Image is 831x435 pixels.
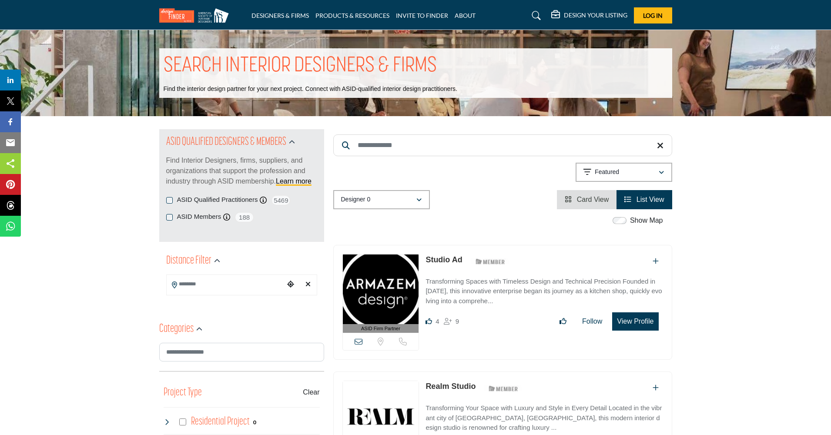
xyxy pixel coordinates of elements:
img: Studio Ad [343,254,419,324]
p: Designer 0 [341,195,371,204]
p: Realm Studio [426,381,476,392]
a: Learn more [276,177,312,185]
div: Clear search location [302,275,315,294]
a: Add To List [653,384,659,391]
span: 9 [456,318,459,325]
a: Transforming Your Space with Luxury and Style in Every Detail Located in the vibrant city of [GEO... [426,398,663,433]
button: View Profile [612,312,658,331]
span: 4 [436,318,439,325]
p: Transforming Your Space with Luxury and Style in Every Detail Located in the vibrant city of [GEO... [426,403,663,433]
buton: Clear [303,387,319,398]
a: Search [523,9,546,23]
h4: Residential Project: Types of projects range from simple residential renovations to highly comple... [191,414,250,429]
span: List View [637,196,664,203]
b: 0 [253,419,256,425]
input: Search Keyword [333,134,672,156]
label: ASID Qualified Practitioners [177,195,258,205]
a: Transforming Spaces with Timeless Design and Technical Precision Founded in [DATE], this innovati... [426,271,663,306]
span: Card View [577,196,609,203]
img: Site Logo [159,8,233,23]
div: Choose your current location [284,275,297,294]
li: List View [617,190,672,209]
a: PRODUCTS & RESOURCES [315,12,389,19]
a: View Card [565,196,609,203]
h2: Categories [159,321,194,337]
input: Select Residential Project checkbox [179,418,186,425]
button: Featured [576,163,672,182]
div: Followers [444,316,459,327]
p: Find Interior Designers, firms, suppliers, and organizations that support the profession and indu... [166,155,317,187]
a: Add To List [653,258,659,265]
span: 188 [235,212,254,223]
p: Find the interior design partner for your next project. Connect with ASID-qualified interior desi... [164,85,457,94]
a: Studio Ad [426,255,462,264]
h2: Distance Filter [166,253,211,269]
span: Log In [643,12,663,19]
label: ASID Members [177,212,221,222]
a: Realm Studio [426,382,476,391]
span: 5469 [271,195,291,206]
p: Featured [595,168,619,177]
h2: ASID QUALIFIED DESIGNERS & MEMBERS [166,134,286,150]
h5: DESIGN YOUR LISTING [564,11,627,19]
a: ABOUT [455,12,476,19]
a: ASID Firm Partner [343,254,419,333]
input: ASID Qualified Practitioners checkbox [166,197,173,204]
img: ASID Members Badge Icon [471,256,510,267]
button: Log In [634,7,672,23]
button: Like listing [554,313,572,330]
button: Designer 0 [333,190,430,209]
h1: SEARCH INTERIOR DESIGNERS & FIRMS [164,53,437,80]
img: ASID Members Badge Icon [484,383,523,394]
button: Project Type [164,385,202,401]
a: View List [624,196,664,203]
input: ASID Members checkbox [166,214,173,221]
input: Search Category [159,343,324,361]
span: ASID Firm Partner [361,325,400,332]
p: Transforming Spaces with Timeless Design and Technical Precision Founded in [DATE], this innovati... [426,277,663,306]
p: Studio Ad [426,254,462,266]
li: Card View [557,190,617,209]
input: Search Location [167,276,284,293]
a: INVITE TO FINDER [396,12,448,19]
a: DESIGNERS & FIRMS [251,12,309,19]
label: Show Map [630,215,663,226]
button: Follow [576,313,608,330]
i: Likes [426,318,432,325]
div: DESIGN YOUR LISTING [551,10,627,21]
div: 0 Results For Residential Project [253,418,256,426]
